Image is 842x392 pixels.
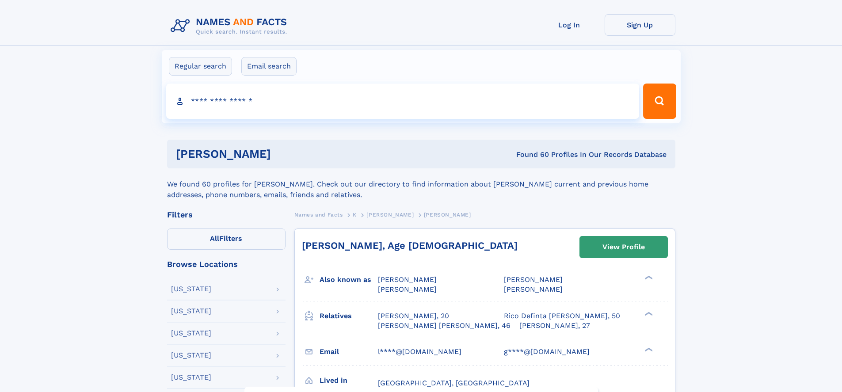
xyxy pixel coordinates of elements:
[393,150,667,160] div: Found 60 Profiles In Our Records Database
[320,373,378,388] h3: Lived in
[643,275,653,281] div: ❯
[171,308,211,315] div: [US_STATE]
[210,234,219,243] span: All
[167,211,286,219] div: Filters
[169,57,232,76] label: Regular search
[605,14,675,36] a: Sign Up
[167,260,286,268] div: Browse Locations
[378,275,437,284] span: [PERSON_NAME]
[378,311,449,321] a: [PERSON_NAME], 20
[353,209,357,220] a: K
[504,275,563,284] span: [PERSON_NAME]
[643,346,653,352] div: ❯
[171,374,211,381] div: [US_STATE]
[166,84,640,119] input: search input
[504,285,563,293] span: [PERSON_NAME]
[519,321,590,331] a: [PERSON_NAME], 27
[167,168,675,200] div: We found 60 profiles for [PERSON_NAME]. Check out our directory to find information about [PERSON...
[643,311,653,316] div: ❯
[320,344,378,359] h3: Email
[366,212,414,218] span: [PERSON_NAME]
[378,321,511,331] a: [PERSON_NAME] [PERSON_NAME], 46
[176,148,394,160] h1: [PERSON_NAME]
[320,308,378,323] h3: Relatives
[171,285,211,293] div: [US_STATE]
[320,272,378,287] h3: Also known as
[602,237,645,257] div: View Profile
[366,209,414,220] a: [PERSON_NAME]
[378,379,530,387] span: [GEOGRAPHIC_DATA], [GEOGRAPHIC_DATA]
[241,57,297,76] label: Email search
[534,14,605,36] a: Log In
[302,240,518,251] a: [PERSON_NAME], Age [DEMOGRAPHIC_DATA]
[353,212,357,218] span: K
[171,352,211,359] div: [US_STATE]
[643,84,676,119] button: Search Button
[294,209,343,220] a: Names and Facts
[171,330,211,337] div: [US_STATE]
[167,14,294,38] img: Logo Names and Facts
[424,212,471,218] span: [PERSON_NAME]
[504,311,620,321] a: Rico Definta [PERSON_NAME], 50
[378,285,437,293] span: [PERSON_NAME]
[580,236,667,258] a: View Profile
[167,228,286,250] label: Filters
